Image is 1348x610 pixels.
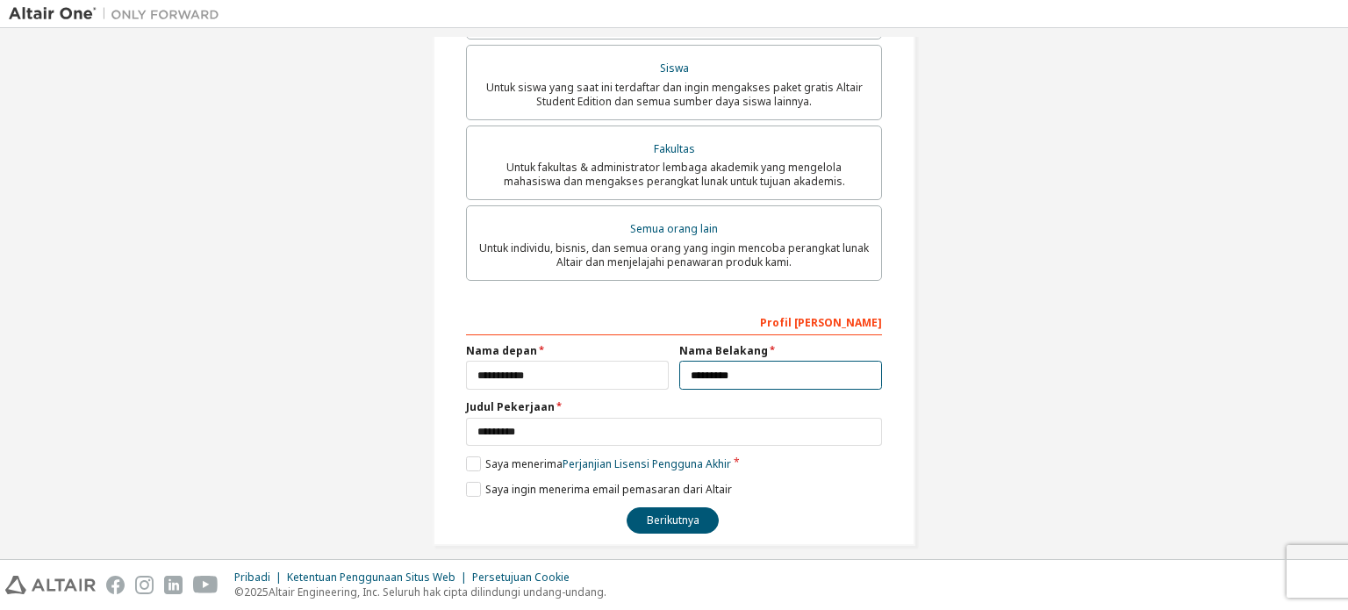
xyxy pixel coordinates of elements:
font: Ketentuan Penggunaan Situs Web [287,570,455,585]
img: facebook.svg [106,576,125,594]
img: linkedin.svg [164,576,183,594]
font: Untuk fakultas & administrator lembaga akademik yang mengelola mahasiswa dan mengakses perangkat ... [504,160,845,189]
img: youtube.svg [193,576,219,594]
font: Judul Pekerjaan [466,399,555,414]
font: Nama Belakang [679,343,768,358]
font: Pribadi [234,570,270,585]
font: Perjanjian Lisensi Pengguna Akhir [563,456,731,471]
font: Semua orang lain [630,221,718,236]
font: Fakultas [654,141,695,156]
img: altair_logo.svg [5,576,96,594]
font: Profil [PERSON_NAME] [760,315,882,330]
button: Berikutnya [627,507,719,534]
img: Altair Satu [9,5,228,23]
font: Altair Engineering, Inc. Seluruh hak cipta dilindungi undang-undang. [269,585,606,599]
font: 2025 [244,585,269,599]
font: Saya menerima [485,456,563,471]
font: Untuk individu, bisnis, dan semua orang yang ingin mencoba perangkat lunak Altair dan menjelajahi... [479,240,869,269]
font: Untuk siswa yang saat ini terdaftar dan ingin mengakses paket gratis Altair Student Edition dan s... [486,80,863,109]
font: Persetujuan Cookie [472,570,570,585]
font: Saya ingin menerima email pemasaran dari Altair [485,482,732,497]
font: © [234,585,244,599]
font: Siswa [660,61,689,75]
font: Berikutnya [647,513,699,527]
img: instagram.svg [135,576,154,594]
font: Nama depan [466,343,537,358]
